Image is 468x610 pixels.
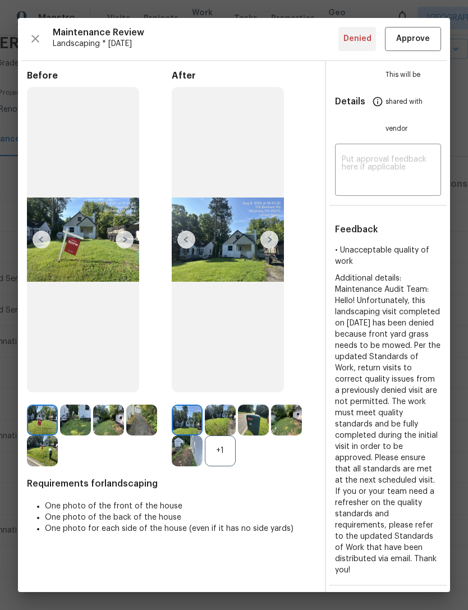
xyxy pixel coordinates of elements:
[260,231,278,249] img: right-chevron-button-url
[177,231,195,249] img: left-chevron-button-url
[27,478,316,489] span: Requirements for landscaping
[53,27,338,38] span: Maintenance Review
[53,38,338,49] span: Landscaping * [DATE]
[335,274,441,574] span: Additional details: Maintenance Audit Team: Hello! Unfortunately, this landscaping visit complete...
[386,61,441,142] span: This will be shared with vendor
[45,501,316,512] li: One photo of the front of the house
[335,225,378,234] span: Feedback
[45,523,316,534] li: One photo for each side of the house (even if it has no side yards)
[172,70,316,81] span: After
[335,246,429,265] span: • Unacceptable quality of work
[27,70,172,81] span: Before
[335,88,365,115] span: Details
[33,231,51,249] img: left-chevron-button-url
[385,27,441,51] button: Approve
[396,32,430,46] span: Approve
[45,512,316,523] li: One photo of the back of the house
[205,435,236,466] div: +1
[116,231,134,249] img: right-chevron-button-url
